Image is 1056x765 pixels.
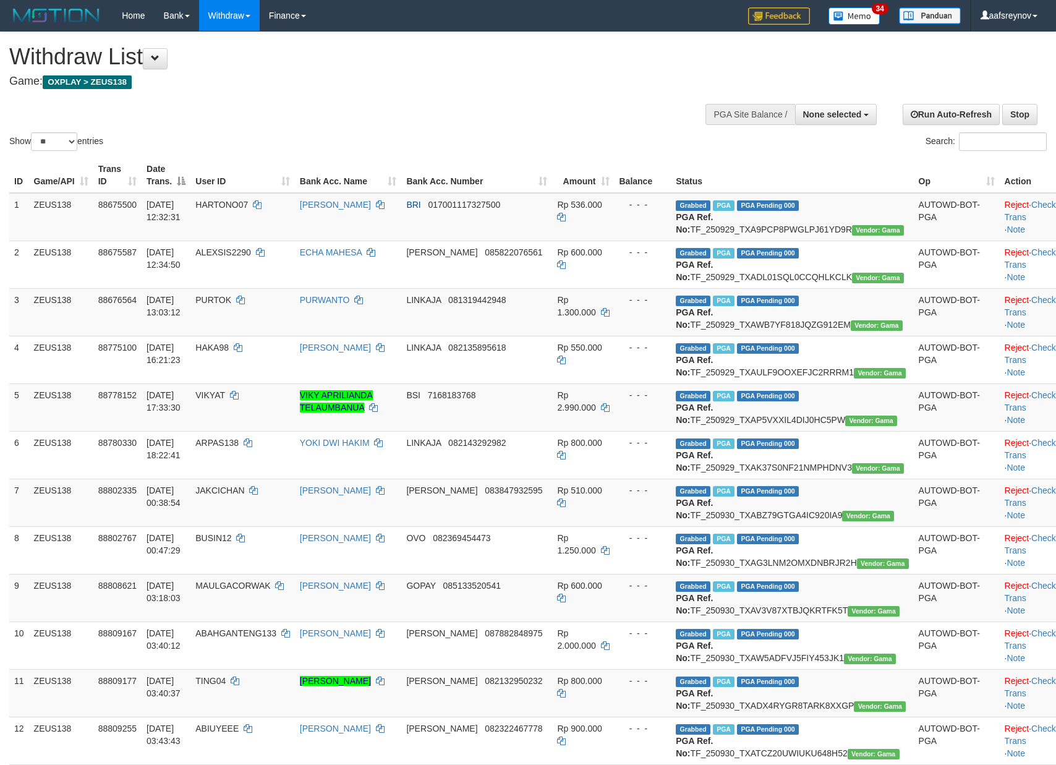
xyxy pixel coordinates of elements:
th: Trans ID: activate to sort column ascending [93,158,142,193]
td: TF_250930_TXAG3LNM2OMXDNBRJR2H [671,526,913,574]
span: Copy 082135895618 to clipboard [448,343,506,353]
span: Copy 083847932595 to clipboard [485,485,542,495]
span: Grabbed [676,677,710,687]
span: Copy 087882848975 to clipboard [485,628,542,638]
td: TF_250930_TXATCZ20UWIUKU648H52 [671,717,913,764]
span: Marked by aaftanly [713,724,735,735]
a: Reject [1005,438,1029,448]
span: [PERSON_NAME] [406,247,477,257]
span: Vendor URL: https://trx31.1velocity.biz [845,416,897,426]
a: VIKY APRILIANDA TELAUMBANUA [300,390,373,412]
span: Vendor URL: https://trx31.1velocity.biz [842,511,894,521]
span: Rp 550.000 [557,343,602,353]
b: PGA Ref. No: [676,403,713,425]
span: PGA Pending [737,581,799,592]
span: Rp 510.000 [557,485,602,495]
b: PGA Ref. No: [676,450,713,472]
td: ZEUS138 [29,336,93,383]
span: Grabbed [676,200,710,211]
td: 7 [9,479,29,526]
span: Grabbed [676,438,710,449]
span: BRI [406,200,420,210]
div: - - - [620,722,666,735]
span: PURTOK [195,295,231,305]
span: Vendor URL: https://trx31.1velocity.biz [851,320,903,331]
td: ZEUS138 [29,479,93,526]
td: AUTOWD-BOT-PGA [914,193,1000,241]
th: Date Trans.: activate to sort column descending [142,158,190,193]
a: Check Trans [1005,247,1056,270]
td: 1 [9,193,29,241]
div: - - - [620,437,666,449]
span: VIKYAT [195,390,224,400]
td: ZEUS138 [29,622,93,669]
td: AUTOWD-BOT-PGA [914,288,1000,336]
td: 11 [9,669,29,717]
button: None selected [795,104,877,125]
span: PGA Pending [737,438,799,449]
a: Reject [1005,485,1029,495]
span: Copy 082143292982 to clipboard [448,438,506,448]
span: [DATE] 17:33:30 [147,390,181,412]
span: LINKAJA [406,295,441,305]
a: [PERSON_NAME] [300,724,371,733]
span: HAKA98 [195,343,229,353]
span: Vendor URL: https://trx31.1velocity.biz [852,225,904,236]
span: 88808621 [98,581,137,591]
span: Rp 600.000 [557,581,602,591]
span: [DATE] 13:03:12 [147,295,181,317]
td: AUTOWD-BOT-PGA [914,526,1000,574]
span: 88675500 [98,200,137,210]
span: Rp 800.000 [557,438,602,448]
span: PGA Pending [737,343,799,354]
td: AUTOWD-BOT-PGA [914,479,1000,526]
span: Vendor URL: https://trx31.1velocity.biz [857,558,909,569]
span: Grabbed [676,629,710,639]
span: Vendor URL: https://trx31.1velocity.biz [854,368,906,378]
a: Reject [1005,295,1029,305]
td: 6 [9,431,29,479]
td: AUTOWD-BOT-PGA [914,431,1000,479]
span: [DATE] 00:38:54 [147,485,181,508]
a: Run Auto-Refresh [903,104,1000,125]
td: 10 [9,622,29,669]
span: Copy 017001117327500 to clipboard [428,200,500,210]
b: PGA Ref. No: [676,498,713,520]
span: GOPAY [406,581,435,591]
span: Marked by aafnoeunsreypich [713,438,735,449]
a: Reject [1005,581,1029,591]
span: Copy 7168183768 to clipboard [428,390,476,400]
th: Status [671,158,913,193]
a: Note [1007,558,1025,568]
span: 88809255 [98,724,137,733]
span: 88809177 [98,676,137,686]
a: Check Trans [1005,438,1056,460]
span: PGA Pending [737,391,799,401]
a: Reject [1005,724,1029,733]
span: 88778152 [98,390,137,400]
span: Copy 085822076561 to clipboard [485,247,542,257]
span: Grabbed [676,296,710,306]
a: Note [1007,748,1025,758]
td: ZEUS138 [29,288,93,336]
span: 88675587 [98,247,137,257]
a: [PERSON_NAME] [300,343,371,353]
span: ABIUYEEE [195,724,239,733]
a: Check Trans [1005,628,1056,651]
td: ZEUS138 [29,431,93,479]
td: ZEUS138 [29,717,93,764]
a: Note [1007,367,1025,377]
a: Note [1007,653,1025,663]
td: AUTOWD-BOT-PGA [914,383,1000,431]
span: LINKAJA [406,438,441,448]
td: 2 [9,241,29,288]
span: PGA Pending [737,296,799,306]
td: TF_250929_TXAK37S0NF21NMPHDNV3 [671,431,913,479]
td: AUTOWD-BOT-PGA [914,717,1000,764]
span: 88802335 [98,485,137,495]
span: TING04 [195,676,226,686]
span: PGA Pending [737,486,799,497]
span: [DATE] 00:47:29 [147,533,181,555]
td: TF_250930_TXADX4RYGR8TARK8XXGP [671,669,913,717]
span: OXPLAY > ZEUS138 [43,75,132,89]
